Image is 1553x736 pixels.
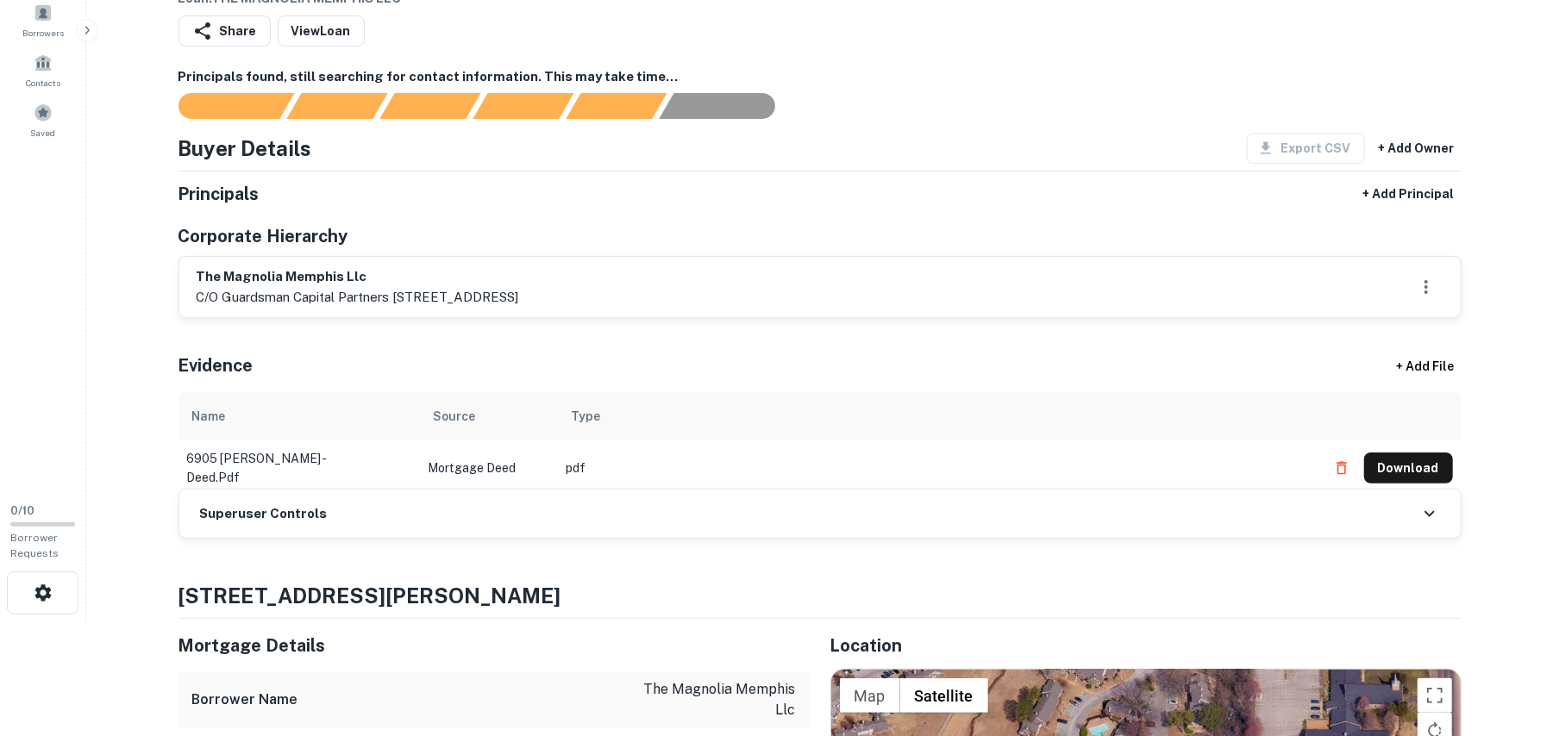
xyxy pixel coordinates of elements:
[197,287,519,308] p: c/o guardsman capital partners [STREET_ADDRESS]
[197,267,519,287] h6: the magnolia memphis llc
[178,181,260,207] h5: Principals
[286,93,387,119] div: Your request is received and processing...
[26,76,60,90] span: Contacts
[900,678,988,713] button: Show satellite imagery
[1365,351,1486,382] div: + Add File
[178,16,271,47] button: Share
[840,678,900,713] button: Show street map
[420,392,558,440] th: Source
[379,93,480,119] div: Documents found, AI parsing details...
[10,532,59,559] span: Borrower Requests
[158,93,287,119] div: Sending borrower request to AI...
[192,406,226,427] div: Name
[192,689,298,710] h6: Borrower Name
[178,580,1462,611] h4: [STREET_ADDRESS][PERSON_NAME]
[641,679,796,720] p: the magnolia memphis llc
[200,504,328,524] h6: Superuser Controls
[178,440,420,496] td: 6905 [PERSON_NAME] - deed.pdf
[566,93,667,119] div: Principals found, still searching for contact information. This may take time...
[10,504,34,517] span: 0 / 10
[1356,178,1462,209] button: + Add Principal
[178,352,254,378] h5: Evidence
[178,392,1462,489] div: scrollable content
[178,223,348,249] h5: Corporate Hierarchy
[473,93,573,119] div: Principals found, AI now looking for contact information...
[22,26,64,40] span: Borrowers
[434,406,476,427] div: Source
[5,47,81,93] a: Contacts
[178,392,420,440] th: Name
[1364,452,1453,483] button: Download
[420,440,558,496] td: Mortgage Deed
[1372,133,1462,164] button: + Add Owner
[830,633,1462,658] h5: Location
[660,93,796,119] div: AI fulfillment process complete.
[178,133,312,164] h4: Buyer Details
[178,633,810,658] h5: Mortgage Details
[31,126,56,140] span: Saved
[1418,678,1452,713] button: Toggle fullscreen view
[1467,598,1553,681] iframe: Chat Widget
[178,67,1462,87] h6: Principals found, still searching for contact information. This may take time...
[278,16,365,47] a: ViewLoan
[558,392,1318,440] th: Type
[5,97,81,143] a: Saved
[572,406,601,427] div: Type
[558,440,1318,496] td: pdf
[1326,454,1357,482] button: Delete file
